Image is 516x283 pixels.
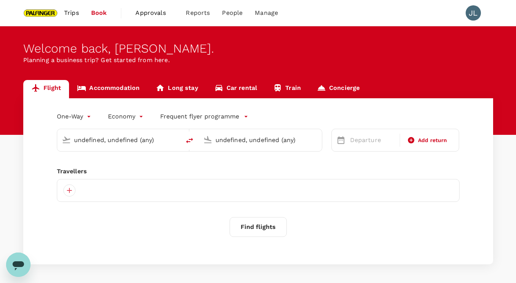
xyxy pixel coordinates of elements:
img: Palfinger Asia Pacific Pte Ltd [23,5,58,21]
iframe: Button to launch messaging window [6,253,31,277]
span: People [222,8,243,18]
input: Depart from [74,134,164,146]
button: Frequent flyer programme [160,112,248,121]
span: Book [91,8,107,18]
a: Accommodation [69,80,148,98]
div: JL [466,5,481,21]
div: One-Way [57,110,93,123]
button: delete [180,131,199,150]
span: Reports [186,8,210,18]
button: Find flights [230,217,287,237]
span: Trips [64,8,79,18]
span: Manage [255,8,278,18]
a: Flight [23,80,69,98]
a: Train [265,80,309,98]
button: Open [175,139,177,141]
div: Travellers [57,167,460,176]
div: Welcome back , [PERSON_NAME] . [23,42,493,56]
p: Departure [350,136,395,145]
p: Planning a business trip? Get started from here. [23,56,493,65]
span: Approvals [135,8,174,18]
a: Car rental [206,80,265,98]
div: Economy [108,110,145,123]
button: Open [317,139,318,141]
input: Going to [215,134,306,146]
p: Frequent flyer programme [160,112,239,121]
a: Long stay [148,80,206,98]
a: Concierge [309,80,368,98]
span: Add return [418,136,447,144]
